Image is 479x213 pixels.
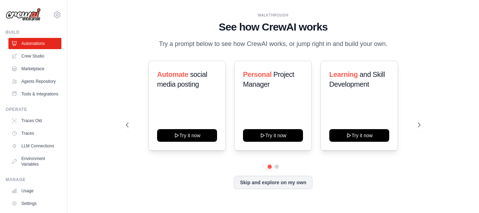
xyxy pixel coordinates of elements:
[8,115,61,126] a: Traces Old
[329,71,358,78] span: Learning
[157,71,188,78] span: Automate
[8,198,61,209] a: Settings
[243,71,271,78] span: Personal
[6,29,61,35] div: Build
[8,128,61,139] a: Traces
[157,129,217,142] button: Try it now
[444,179,479,213] iframe: Chat Widget
[6,107,61,112] div: Operate
[329,71,385,88] span: and Skill Development
[234,176,312,189] button: Skip and explore on my own
[155,39,391,49] p: Try a prompt below to see how CrewAI works, or jump right in and build your own.
[8,140,61,152] a: LLM Connections
[126,13,420,18] div: WALKTHROUGH
[243,71,294,88] span: Project Manager
[329,129,389,142] button: Try it now
[126,21,420,33] h1: See how CrewAI works
[157,71,207,88] span: social media posting
[8,51,61,62] a: Crew Studio
[6,177,61,182] div: Manage
[8,63,61,74] a: Marketplace
[243,129,303,142] button: Try it now
[8,88,61,100] a: Tools & Integrations
[8,38,61,49] a: Automations
[8,153,61,170] a: Environment Variables
[8,185,61,197] a: Usage
[6,8,41,21] img: Logo
[8,76,61,87] a: Agents Repository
